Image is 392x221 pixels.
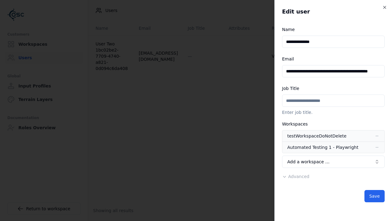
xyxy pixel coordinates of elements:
div: testWorkspaceDoNotDelete [287,133,346,139]
label: Workspaces [282,122,308,126]
p: Enter job title. [282,109,385,115]
button: Advanced [282,173,309,180]
label: Name [282,27,295,32]
h2: Edit user [282,7,385,16]
button: Save [364,190,385,202]
label: Job Title [282,86,299,91]
div: Automated Testing 1 - Playwright [287,144,358,150]
label: Email [282,56,294,61]
span: Add a workspace … [287,159,330,165]
span: Advanced [288,174,309,179]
